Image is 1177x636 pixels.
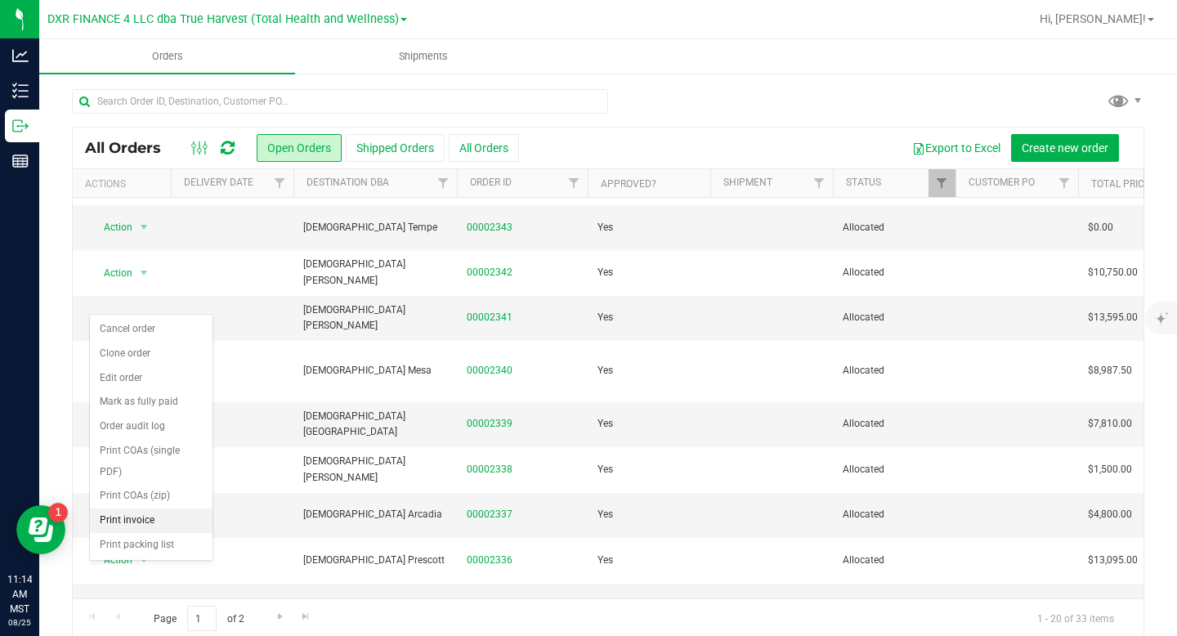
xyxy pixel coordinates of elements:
[377,49,470,64] span: Shipments
[303,507,447,522] span: [DEMOGRAPHIC_DATA] Arcadia
[303,302,447,334] span: [DEMOGRAPHIC_DATA][PERSON_NAME]
[303,220,447,235] span: [DEMOGRAPHIC_DATA] Tempe
[90,317,213,342] li: Cancel order
[85,178,164,190] div: Actions
[307,177,389,188] a: Destination DBA
[303,363,447,378] span: [DEMOGRAPHIC_DATA] Mesa
[90,342,213,366] li: Clone order
[134,216,154,239] span: select
[134,307,154,330] span: select
[1022,141,1108,155] span: Create new order
[90,414,213,439] li: Order audit log
[597,553,613,568] span: Yes
[130,49,205,64] span: Orders
[843,363,946,378] span: Allocated
[1088,416,1132,432] span: $7,810.00
[467,598,512,613] a: 00002335
[597,265,613,280] span: Yes
[303,553,447,568] span: [DEMOGRAPHIC_DATA] Prescott
[140,606,257,631] span: Page of 2
[467,220,512,235] a: 00002343
[1091,178,1150,190] a: Total Price
[1088,598,1138,613] span: $10,245.00
[1011,134,1119,162] button: Create new order
[346,134,445,162] button: Shipped Orders
[1088,553,1138,568] span: $13,095.00
[90,484,213,508] li: Print COAs (zip)
[266,169,293,197] a: Filter
[12,153,29,169] inline-svg: Reports
[843,310,946,325] span: Allocated
[85,139,177,157] span: All Orders
[467,416,512,432] a: 00002339
[7,572,32,616] p: 11:14 AM MST
[12,118,29,134] inline-svg: Outbound
[597,363,613,378] span: Yes
[89,307,133,330] span: Action
[843,553,946,568] span: Allocated
[467,507,512,522] a: 00002337
[597,598,613,613] span: Yes
[846,177,881,188] a: Status
[1088,363,1132,378] span: $8,987.50
[72,89,608,114] input: Search Order ID, Destination, Customer PO...
[16,505,65,554] iframe: Resource center
[48,503,68,522] iframe: Resource center unread badge
[303,409,447,440] span: [DEMOGRAPHIC_DATA][GEOGRAPHIC_DATA]
[184,177,253,188] a: Delivery Date
[430,169,457,197] a: Filter
[449,134,519,162] button: All Orders
[1088,310,1138,325] span: $13,595.00
[723,177,772,188] a: Shipment
[601,178,656,190] a: Approved?
[1051,169,1078,197] a: Filter
[294,606,318,628] a: Go to the last page
[1088,507,1132,522] span: $4,800.00
[89,216,133,239] span: Action
[597,310,613,325] span: Yes
[12,47,29,64] inline-svg: Analytics
[7,616,32,629] p: 08/25
[303,454,447,485] span: [DEMOGRAPHIC_DATA] [PERSON_NAME]
[467,462,512,477] a: 00002338
[268,606,292,628] a: Go to the next page
[134,594,154,617] span: select
[843,598,946,613] span: Allocated
[597,220,613,235] span: Yes
[1088,265,1138,280] span: $10,750.00
[89,262,133,284] span: Action
[90,533,213,558] li: Print packing list
[303,598,447,613] span: [DEMOGRAPHIC_DATA] Tempe
[90,508,213,533] li: Print invoice
[470,177,512,188] a: Order ID
[134,262,154,284] span: select
[303,257,447,288] span: [DEMOGRAPHIC_DATA][PERSON_NAME]
[89,594,133,617] span: Action
[90,390,213,414] li: Mark as fully paid
[843,265,946,280] span: Allocated
[12,83,29,99] inline-svg: Inventory
[467,363,512,378] a: 00002340
[929,169,955,197] a: Filter
[843,462,946,477] span: Allocated
[467,553,512,568] a: 00002336
[1040,12,1146,25] span: Hi, [PERSON_NAME]!
[843,220,946,235] span: Allocated
[90,366,213,391] li: Edit order
[257,134,342,162] button: Open Orders
[47,12,399,26] span: DXR FINANCE 4 LLC dba True Harvest (Total Health and Wellness)
[597,507,613,522] span: Yes
[1024,606,1127,630] span: 1 - 20 of 33 items
[187,606,217,631] input: 1
[843,416,946,432] span: Allocated
[597,462,613,477] span: Yes
[39,39,295,74] a: Orders
[902,134,1011,162] button: Export to Excel
[597,416,613,432] span: Yes
[1088,462,1132,477] span: $1,500.00
[561,169,588,197] a: Filter
[1088,220,1113,235] span: $0.00
[806,169,833,197] a: Filter
[90,439,213,484] li: Print COAs (single PDF)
